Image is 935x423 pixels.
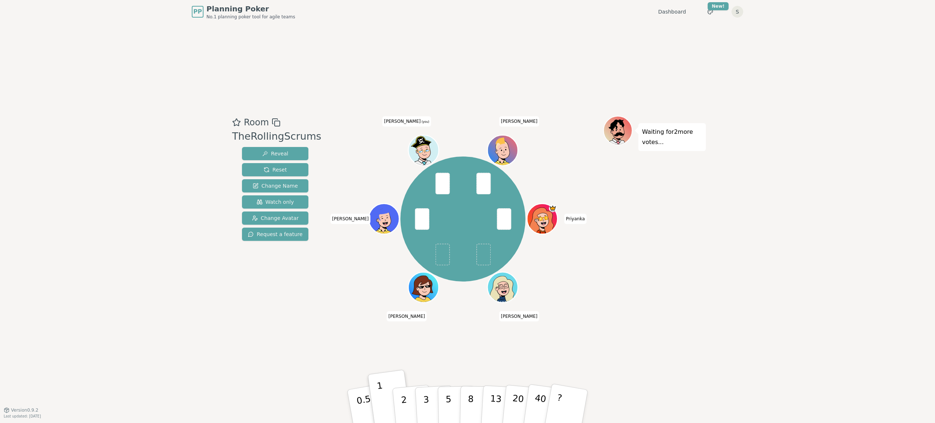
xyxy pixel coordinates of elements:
span: Click to change your name [564,214,587,224]
span: Click to change your name [330,214,371,224]
button: Click to change your avatar [409,136,438,165]
button: Watch only [242,195,308,209]
span: Change Name [253,182,298,190]
span: (you) [421,121,429,124]
span: Planning Poker [206,4,295,14]
span: Reset [264,166,287,173]
a: Dashboard [658,8,686,15]
span: Click to change your name [499,117,539,127]
span: Request a feature [248,231,302,238]
div: TheRollingScrums [232,129,321,144]
button: Change Avatar [242,211,308,225]
button: Add as favourite [232,116,241,129]
span: Last updated: [DATE] [4,414,41,418]
span: Room [244,116,269,129]
button: Version0.9.2 [4,407,38,413]
span: Reveal [262,150,288,157]
span: Click to change your name [499,311,539,321]
span: No.1 planning poker tool for agile teams [206,14,295,20]
button: Reset [242,163,308,176]
button: New! [704,5,717,18]
button: S [731,6,743,18]
span: Change Avatar [252,214,299,222]
p: Waiting for 2 more votes... [642,127,702,147]
span: Priyanka is the host [549,205,557,212]
button: Reveal [242,147,308,160]
div: New! [708,2,729,10]
span: PP [193,7,202,16]
a: PPPlanning PokerNo.1 planning poker tool for agile teams [192,4,295,20]
p: 1 [376,380,387,420]
span: Click to change your name [382,117,431,127]
button: Change Name [242,179,308,192]
button: Request a feature [242,228,308,241]
span: Click to change your name [386,311,427,321]
span: Version 0.9.2 [11,407,38,413]
span: Watch only [257,198,294,206]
